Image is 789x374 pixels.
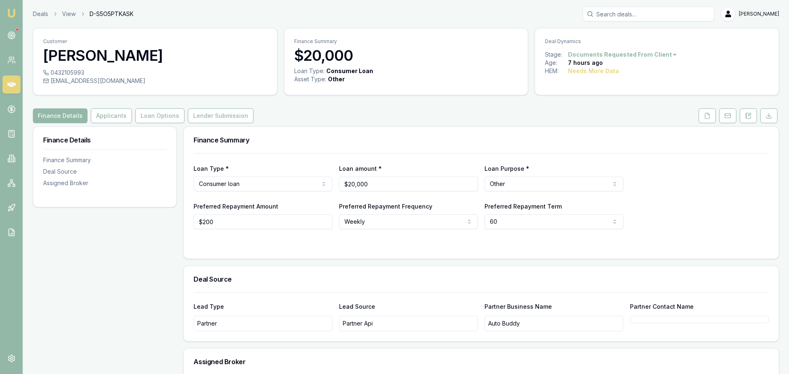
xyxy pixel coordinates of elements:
div: Age: [545,59,568,67]
p: Partner Contact Name [630,303,769,311]
a: Deals [33,10,48,18]
div: Loan Type: [294,67,325,75]
div: [EMAIL_ADDRESS][DOMAIN_NAME] [43,77,267,85]
h3: $20,000 [294,47,518,64]
p: Finance Summary [294,38,518,45]
label: Preferred Repayment Amount [194,203,278,210]
div: Other [328,75,345,83]
p: Partner [197,319,217,328]
div: Needs More Data [568,67,619,75]
p: Lead Source [339,303,478,311]
div: Consumer Loan [326,67,373,75]
h3: Finance Details [43,137,166,143]
a: Applicants [89,108,134,123]
button: Loan Options [135,108,185,123]
button: Applicants [91,108,132,123]
div: Stage: [545,50,568,59]
span: D-S5O5PTKASK [90,10,134,18]
p: Auto Buddy [488,319,520,328]
label: Preferred Repayment Term [484,203,562,210]
div: Asset Type : [294,75,326,83]
div: HEM: [545,67,568,75]
a: Finance Details [33,108,89,123]
h3: Deal Source [194,276,769,282]
label: Loan Type * [194,165,229,172]
img: emu-icon-u.png [7,8,16,18]
h3: Assigned Broker [194,358,769,365]
div: Finance Summary [43,156,166,164]
button: Finance Details [33,108,88,123]
div: 0432105993 [43,69,267,77]
label: Preferred Repayment Frequency [339,203,432,210]
p: Partner Business Name [484,303,623,311]
nav: breadcrumb [33,10,134,18]
label: Loan Purpose * [484,165,529,172]
div: Deal Source [43,167,166,176]
span: [PERSON_NAME] [739,11,779,17]
button: Lender Submission [188,108,254,123]
p: Partner Api [343,319,373,328]
h3: [PERSON_NAME] [43,47,267,64]
div: 7 hours ago [568,59,603,67]
label: Loan amount * [339,165,382,172]
h3: Finance Summary [194,137,769,143]
p: Deal Dynamics [545,38,769,45]
div: Assigned Broker [43,179,166,187]
a: Lender Submission [186,108,255,123]
input: $ [339,177,478,191]
p: Customer [43,38,267,45]
a: View [62,10,76,18]
input: Search deals [583,7,714,21]
a: Loan Options [134,108,186,123]
input: $ [194,214,332,229]
p: Lead Type [194,303,332,311]
button: Documents Requested From Client [568,50,678,59]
